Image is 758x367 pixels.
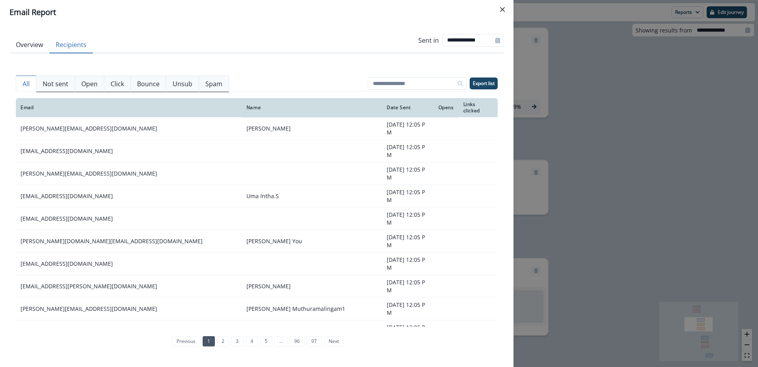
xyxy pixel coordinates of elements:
[231,336,243,346] a: Page 3
[16,162,242,185] td: [PERSON_NAME][EMAIL_ADDRESS][DOMAIN_NAME]
[23,79,30,89] p: All
[387,121,429,136] p: [DATE] 12:05 PM
[43,79,68,89] p: Not sent
[387,211,429,227] p: [DATE] 12:05 PM
[387,278,429,294] p: [DATE] 12:05 PM
[242,275,382,297] td: [PERSON_NAME]
[137,79,160,89] p: Bounce
[418,36,439,45] p: Sent in
[438,104,454,111] div: Opens
[242,185,382,207] td: Uma Intha.S
[260,336,272,346] a: Page 5
[217,336,229,346] a: Page 2
[16,185,242,207] td: [EMAIL_ADDRESS][DOMAIN_NAME]
[16,140,242,162] td: [EMAIL_ADDRESS][DOMAIN_NAME]
[324,336,344,346] a: Next page
[203,336,215,346] a: Page 1 is your current page
[470,78,498,89] button: Export list
[307,336,322,346] a: Page 97
[274,336,287,346] a: Jump forward
[387,301,429,317] p: [DATE] 12:05 PM
[387,166,429,182] p: [DATE] 12:05 PM
[9,37,49,53] button: Overview
[16,117,242,140] td: [PERSON_NAME][EMAIL_ADDRESS][DOMAIN_NAME]
[16,320,242,342] td: [EMAIL_ADDRESS][DOMAIN_NAME]
[170,336,344,346] ul: Pagination
[242,320,382,342] td: [PERSON_NAME]
[81,79,98,89] p: Open
[242,117,382,140] td: [PERSON_NAME]
[16,297,242,320] td: [PERSON_NAME][EMAIL_ADDRESS][DOMAIN_NAME]
[16,275,242,297] td: [EMAIL_ADDRESS][PERSON_NAME][DOMAIN_NAME]
[387,104,429,111] div: Date Sent
[16,230,242,252] td: [PERSON_NAME][DOMAIN_NAME][EMAIL_ADDRESS][DOMAIN_NAME]
[16,252,242,275] td: [EMAIL_ADDRESS][DOMAIN_NAME]
[387,323,429,339] p: [DATE] 12:05 PM
[496,3,509,16] button: Close
[387,188,429,204] p: [DATE] 12:05 PM
[205,79,222,89] p: Spam
[387,233,429,249] p: [DATE] 12:05 PM
[111,79,124,89] p: Click
[473,81,495,86] p: Export list
[242,230,382,252] td: [PERSON_NAME] You
[463,101,493,114] div: Links clicked
[387,143,429,159] p: [DATE] 12:05 PM
[246,336,258,346] a: Page 4
[21,104,237,111] div: Email
[242,297,382,320] td: [PERSON_NAME] Muthuramalingam1
[9,6,504,18] div: Email Report
[173,79,192,89] p: Unsub
[49,37,93,53] button: Recipients
[290,336,305,346] a: Page 96
[246,104,377,111] div: Name
[16,207,242,230] td: [EMAIL_ADDRESS][DOMAIN_NAME]
[387,256,429,272] p: [DATE] 12:05 PM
